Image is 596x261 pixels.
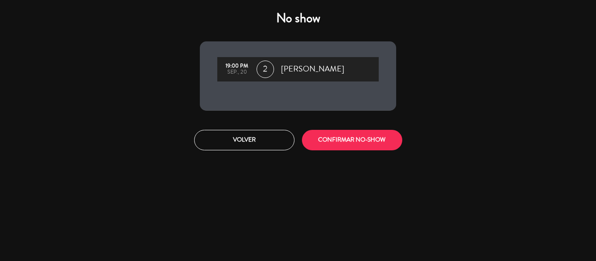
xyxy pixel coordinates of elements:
[194,130,295,150] button: Volver
[281,63,344,76] span: [PERSON_NAME]
[222,69,252,75] div: sep., 20
[257,61,274,78] span: 2
[200,10,396,26] h4: No show
[222,63,252,69] div: 19:00 PM
[302,130,402,150] button: CONFIRMAR NO-SHOW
